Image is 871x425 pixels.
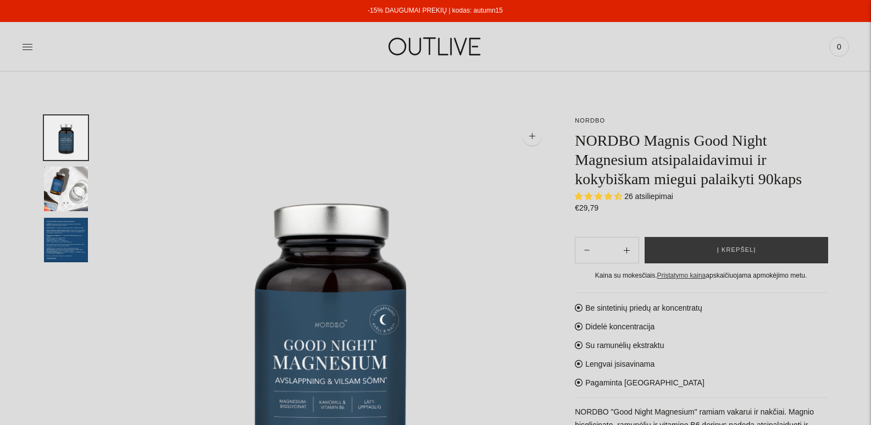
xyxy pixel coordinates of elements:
span: 26 atsiliepimai [624,192,673,201]
button: Translation missing: en.general.accessibility.image_thumbail [44,115,88,160]
h1: NORDBO Magnis Good Night Magnesium atsipalaidavimui ir kokybiškam miegui palaikyti 90kaps [575,131,827,189]
div: Kaina su mokesčiais. apskaičiuojama apmokėjimo metu. [575,270,827,282]
span: 0 [831,39,847,54]
button: Translation missing: en.general.accessibility.image_thumbail [44,218,88,262]
span: €29,79 [575,203,598,212]
a: -15% DAUGUMAI PREKIŲ | kodas: autumn15 [368,7,503,14]
a: 0 [829,35,849,59]
input: Product quantity [598,242,615,258]
button: Add product quantity [575,237,598,263]
span: Į krepšelį [717,245,756,256]
span: 4.65 stars [575,192,624,201]
a: NORDBO [575,117,605,124]
button: Translation missing: en.general.accessibility.image_thumbail [44,167,88,211]
button: Į krepšelį [645,237,828,263]
button: Subtract product quantity [615,237,639,263]
img: OUTLIVE [367,27,504,65]
a: Pristatymo kaina [657,272,706,279]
